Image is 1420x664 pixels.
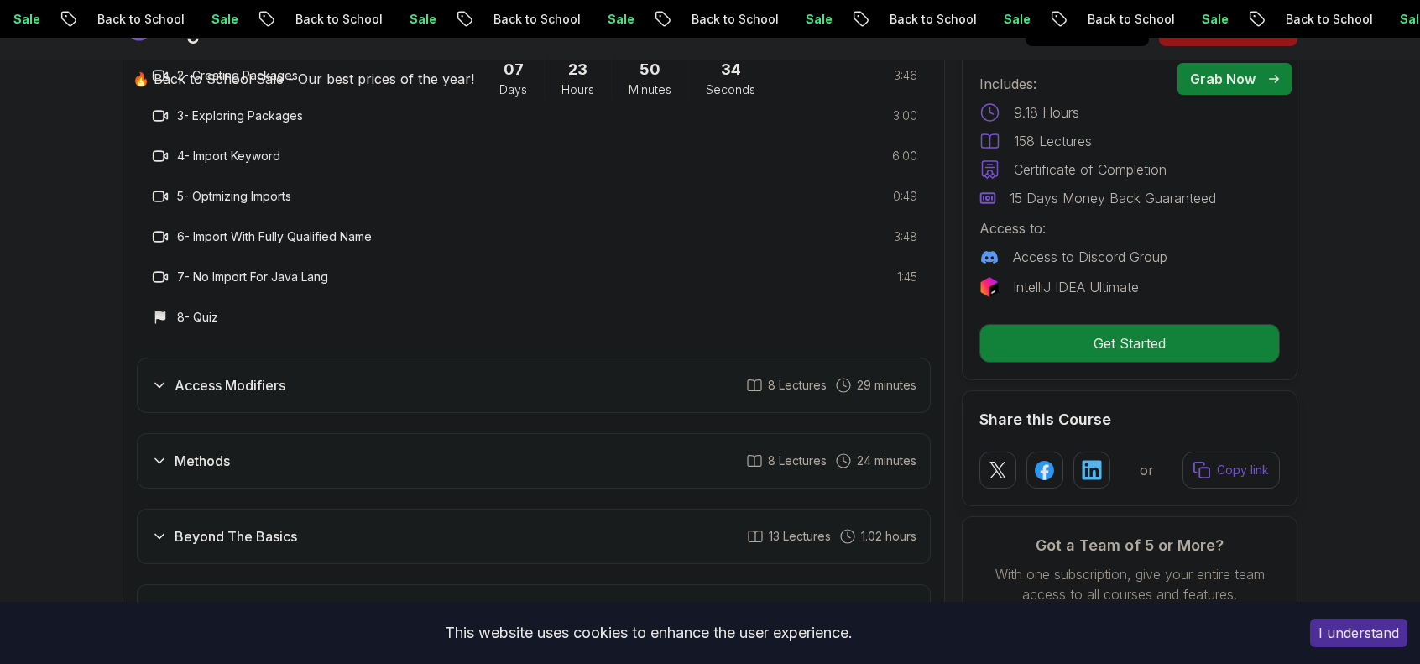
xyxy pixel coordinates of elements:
p: Sale [951,11,1005,28]
span: 7 Days [504,58,524,81]
p: Back to School [441,11,555,28]
button: Accept cookies [1310,619,1407,647]
p: Get Started [980,325,1279,362]
button: Get Started [979,324,1280,363]
h2: Share this Course [979,408,1280,431]
span: 0:49 [893,188,917,205]
p: or [1140,460,1154,480]
p: 15 Days Money Back Guaranteed [1010,188,1216,208]
button: Methods8 Lectures 24 minutes [137,433,931,489]
p: Sale [1149,11,1203,28]
button: Strings8 Lectures 32 minutes [137,584,931,640]
p: Grab Now [1190,69,1256,89]
div: This website uses cookies to enhance the user experience. [13,614,1285,651]
span: 3:48 [894,228,917,245]
p: Back to School [243,11,357,28]
p: Back to School [837,11,951,28]
p: IntelliJ IDEA Ultimate [1013,277,1139,297]
p: Certificate of Completion [1014,159,1167,180]
p: Sale [555,11,608,28]
span: 1:45 [897,269,917,285]
button: Copy link [1182,452,1280,489]
h3: 8 - Quiz [177,309,218,326]
span: 24 minutes [857,452,916,469]
h3: 5 - Optmizing Imports [177,188,291,205]
p: Sale [357,11,410,28]
p: 158 Lectures [1014,131,1092,151]
span: 6:00 [892,148,917,165]
span: 8 Lectures [768,452,827,469]
p: Sale [753,11,807,28]
img: jetbrains logo [979,277,1000,297]
h3: 6 - Import With Fully Qualified Name [177,228,372,245]
button: Access Modifiers8 Lectures 29 minutes [137,358,931,413]
h3: Beyond The Basics [175,526,297,546]
h3: Access Modifiers [175,375,285,395]
p: 🔥 Back to School Sale - Our best prices of the year! [133,69,474,89]
p: Access to: [979,218,1280,238]
p: Back to School [44,11,159,28]
h3: 4 - Import Keyword [177,148,280,165]
span: 34 Seconds [721,58,741,81]
p: Sale [1347,11,1401,28]
p: Sale [159,11,212,28]
span: 8 Lectures [768,377,827,394]
span: Days [499,81,527,98]
h3: 7 - No Import For Java Lang [177,269,328,285]
span: 13 Lectures [769,528,831,545]
span: 50 Minutes [640,58,660,81]
span: Minutes [629,81,671,98]
p: Copy link [1217,462,1269,478]
p: With one subscription, give your entire team access to all courses and features. [979,564,1280,604]
h3: Methods [175,451,230,471]
span: 1.02 hours [861,528,916,545]
p: Back to School [639,11,753,28]
h3: Got a Team of 5 or More? [979,534,1280,557]
p: Access to Discord Group [1013,247,1167,267]
span: Hours [561,81,594,98]
p: Back to School [1035,11,1149,28]
span: 23 Hours [568,58,587,81]
p: Back to School [1233,11,1347,28]
span: Seconds [706,81,755,98]
span: 29 minutes [857,377,916,394]
button: Beyond The Basics13 Lectures 1.02 hours [137,509,931,564]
